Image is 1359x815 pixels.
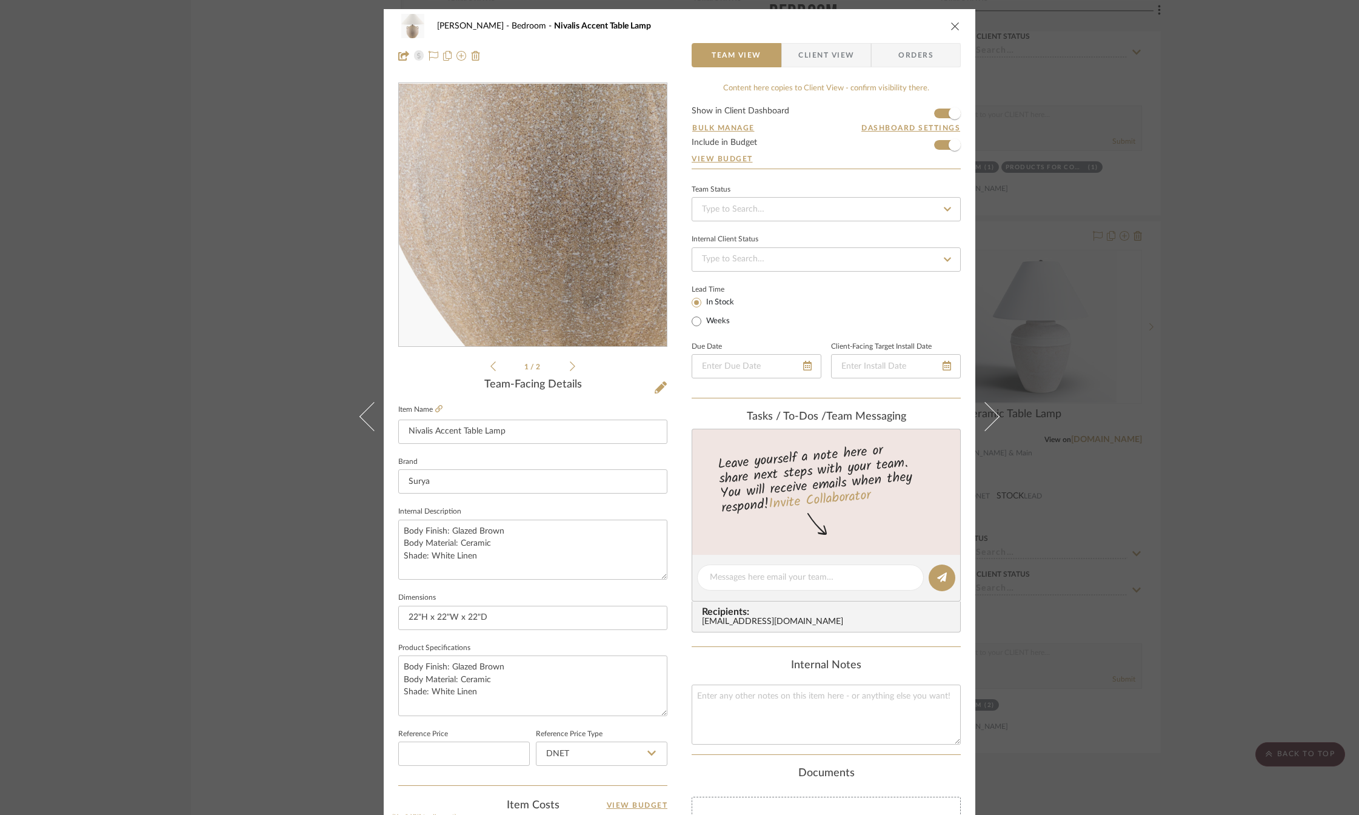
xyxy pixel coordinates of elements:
[512,22,554,30] span: Bedroom
[471,51,481,61] img: Remove from project
[398,595,436,601] label: Dimensions
[692,187,730,193] div: Team Status
[398,469,667,494] input: Enter Brand
[398,606,667,630] input: Enter the dimensions of this item
[712,43,761,67] span: Team View
[692,354,821,378] input: Enter Due Date
[398,731,448,737] label: Reference Price
[524,363,530,371] span: 1
[398,420,667,444] input: Enter Item Name
[692,411,961,424] div: team Messaging
[398,378,667,392] div: Team-Facing Details
[692,344,722,350] label: Due Date
[399,84,667,347] div: 0
[692,295,754,329] mat-radio-group: Select item type
[885,43,947,67] span: Orders
[861,122,961,133] button: Dashboard Settings
[692,154,961,164] a: View Budget
[607,798,668,813] a: View Budget
[692,82,961,95] div: Content here copies to Client View - confirm visibility there.
[702,617,955,627] div: [EMAIL_ADDRESS][DOMAIN_NAME]
[692,659,961,672] div: Internal Notes
[690,437,963,518] div: Leave yourself a note here or share next steps with your team. You will receive emails when they ...
[692,197,961,221] input: Type to Search…
[530,363,536,371] span: /
[768,485,872,515] a: Invite Collaborator
[692,767,961,780] div: Documents
[747,411,826,422] span: Tasks / To-Dos /
[831,344,932,350] label: Client-Facing Target Install Date
[536,731,603,737] label: Reference Price Type
[437,22,512,30] span: [PERSON_NAME]
[398,14,427,38] img: e0b8627d-4eed-4e8f-844d-3062d8cf05dc_48x40.jpg
[692,247,961,272] input: Type to Search…
[692,122,755,133] button: Bulk Manage
[398,798,667,813] div: Item Costs
[554,22,651,30] span: Nivalis Accent Table Lamp
[692,284,754,295] label: Lead Time
[398,459,418,465] label: Brand
[702,606,955,617] span: Recipients:
[398,645,470,651] label: Product Specifications
[398,509,461,515] label: Internal Description
[398,404,442,415] label: Item Name
[536,363,542,371] span: 2
[704,316,730,327] label: Weeks
[798,43,854,67] span: Client View
[704,297,734,308] label: In Stock
[407,84,659,347] img: e0b8627d-4eed-4e8f-844d-3062d8cf05dc_436x436.jpg
[831,354,961,378] input: Enter Install Date
[950,21,961,32] button: close
[692,236,758,243] div: Internal Client Status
